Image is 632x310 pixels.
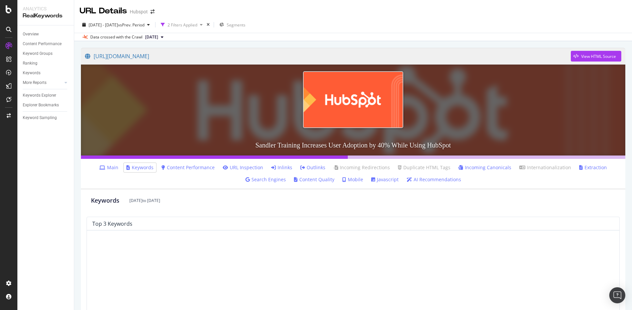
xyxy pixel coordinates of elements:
a: Content Quality [294,176,334,183]
a: Main [99,164,118,171]
a: More Reports [23,79,63,86]
div: More Reports [23,79,46,86]
div: Ranking [23,60,37,67]
a: Incoming Canonicals [458,164,511,171]
a: Keywords [126,164,153,171]
a: Inlinks [271,164,292,171]
div: arrow-right-arrow-left [150,9,154,14]
a: Keyword Groups [23,50,69,57]
h3: Sandler Training Increases User Adoption by 40% While Using HubSpot [81,135,625,156]
button: [DATE] - [DATE]vsPrev. Period [80,19,152,30]
div: Overview [23,31,39,38]
div: Open Intercom Messenger [609,287,625,303]
a: Overview [23,31,69,38]
div: 2 Filters Applied [168,22,197,28]
div: Keywords [91,196,119,205]
a: Extraction [579,164,607,171]
button: View HTML Source [571,51,621,62]
a: URL Inspection [223,164,263,171]
div: Keyword Sampling [23,114,57,121]
div: Keywords Explorer [23,92,56,99]
a: Outlinks [300,164,325,171]
div: Explorer Bookmarks [23,102,59,109]
div: top 3 keywords [92,220,132,227]
a: Mobile [342,176,363,183]
a: Explorer Bookmarks [23,102,69,109]
div: URL Details [80,5,127,17]
button: [DATE] [142,33,166,41]
a: Internationalization [519,164,571,171]
a: Keywords [23,70,69,77]
a: Duplicate HTML Tags [398,164,450,171]
div: RealKeywords [23,12,69,20]
div: Content Performance [23,40,62,47]
div: [DATE] to [DATE] [129,198,160,203]
span: [DATE] - [DATE] [89,22,118,28]
a: [URL][DOMAIN_NAME] [85,48,571,65]
a: Search Engines [245,176,286,183]
a: Content Performance [23,40,69,47]
button: 2 Filters Applied [158,19,205,30]
a: Keywords Explorer [23,92,69,99]
a: Ranking [23,60,69,67]
a: Content Performance [162,164,215,171]
div: Hubspot [130,8,148,15]
button: Segments [217,19,248,30]
a: Javascript [371,176,399,183]
div: Analytics [23,5,69,12]
a: Incoming Redirections [333,164,390,171]
img: Sandler Training Increases User Adoption by 40% While Using HubSpot [303,71,403,128]
div: Keywords [23,70,40,77]
div: View HTML Source [581,54,616,59]
a: Keyword Sampling [23,114,69,121]
div: Keyword Groups [23,50,52,57]
span: 2025 Aug. 12th [145,34,158,40]
div: Data crossed with the Crawl [90,34,142,40]
a: AI Recommendations [407,176,461,183]
span: vs Prev. Period [118,22,144,28]
div: times [205,21,211,28]
span: Segments [227,22,245,28]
